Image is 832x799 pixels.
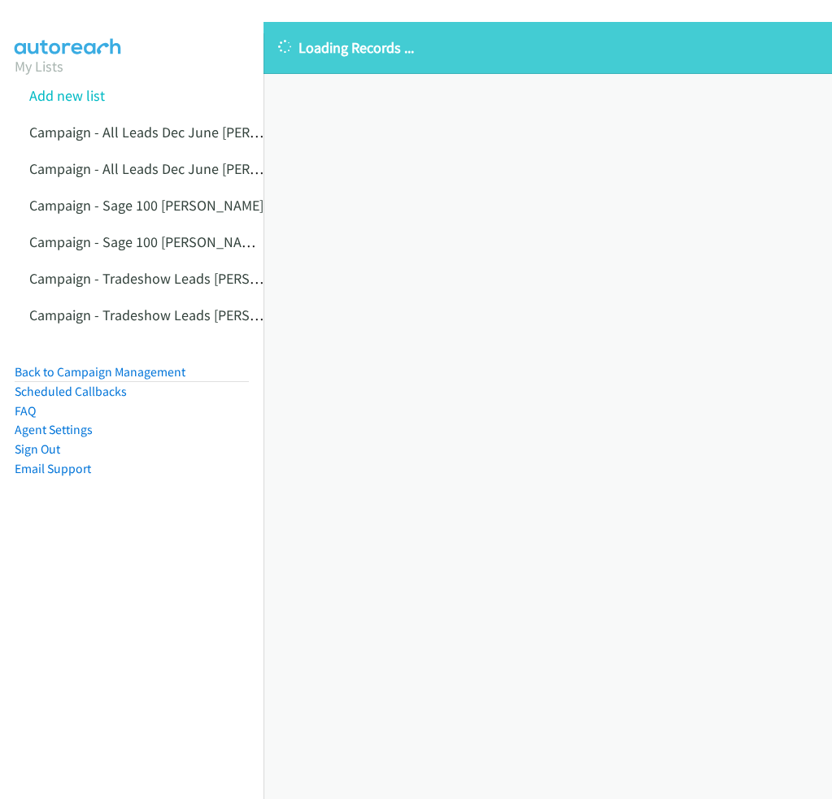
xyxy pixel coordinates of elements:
a: Campaign - All Leads Dec June [PERSON_NAME] [29,123,325,141]
a: Campaign - Sage 100 [PERSON_NAME] [29,196,264,215]
a: Campaign - Tradeshow Leads [PERSON_NAME] [29,269,316,288]
a: Add new list [29,86,105,105]
a: Email Support [15,461,91,476]
a: FAQ [15,403,36,419]
a: My Lists [15,57,63,76]
a: Campaign - Sage 100 [PERSON_NAME] Cloned [29,232,311,251]
a: Agent Settings [15,422,93,437]
a: Scheduled Callbacks [15,384,127,399]
a: Back to Campaign Management [15,364,185,380]
a: Sign Out [15,441,60,457]
a: Campaign - Tradeshow Leads [PERSON_NAME] Cloned [29,306,364,324]
a: Campaign - All Leads Dec June [PERSON_NAME] Cloned [29,159,372,178]
p: Loading Records ... [278,37,817,59]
